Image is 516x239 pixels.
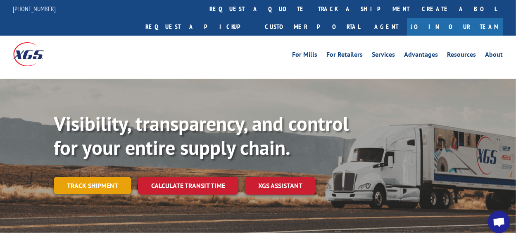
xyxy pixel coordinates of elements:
[54,177,131,194] a: Track shipment
[327,51,363,60] a: For Retailers
[54,111,349,160] b: Visibility, transparency, and control for your entire supply chain.
[447,51,476,60] a: Resources
[245,177,316,195] a: XGS ASSISTANT
[485,51,503,60] a: About
[140,18,259,36] a: Request a pickup
[292,51,318,60] a: For Mills
[13,5,56,13] a: [PHONE_NUMBER]
[259,18,366,36] a: Customer Portal
[488,211,510,233] div: Open chat
[366,18,407,36] a: Agent
[138,177,238,195] a: Calculate transit time
[407,18,503,36] a: Join Our Team
[372,51,395,60] a: Services
[404,51,438,60] a: Advantages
